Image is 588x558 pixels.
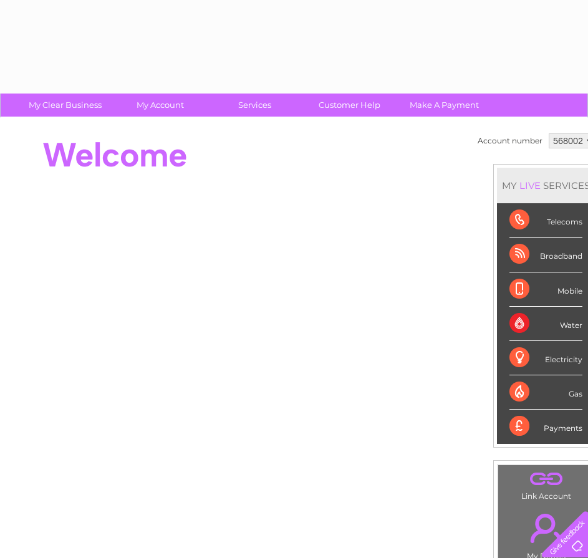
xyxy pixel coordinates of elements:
[108,94,211,117] a: My Account
[298,94,401,117] a: Customer Help
[393,94,496,117] a: Make A Payment
[509,375,582,410] div: Gas
[509,307,582,341] div: Water
[203,94,306,117] a: Services
[509,410,582,443] div: Payments
[14,94,117,117] a: My Clear Business
[509,203,582,238] div: Telecoms
[509,341,582,375] div: Electricity
[475,130,546,152] td: Account number
[509,238,582,272] div: Broadband
[517,180,543,191] div: LIVE
[509,272,582,307] div: Mobile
